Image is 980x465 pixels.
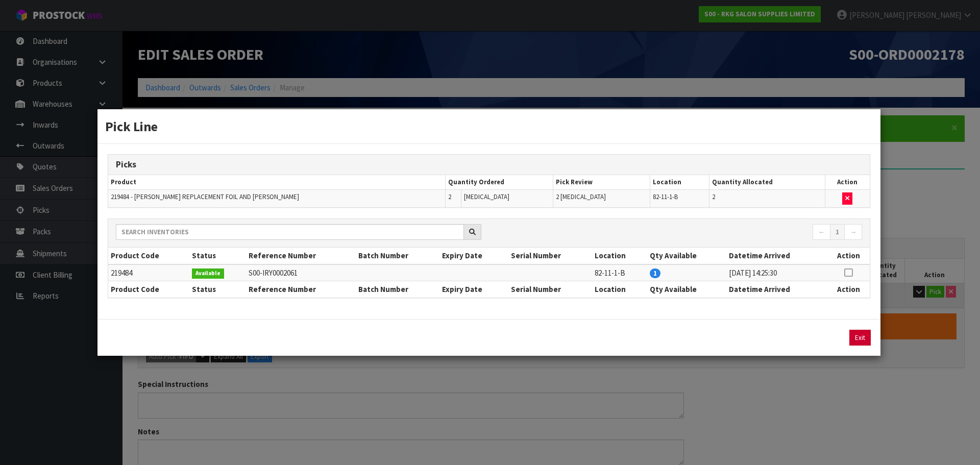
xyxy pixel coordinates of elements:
span: 2 [448,192,451,201]
th: Location [592,281,647,298]
span: 219484 - [PERSON_NAME] REPLACEMENT FOIL AND [PERSON_NAME] [111,192,299,201]
th: Quantity Allocated [709,175,825,190]
th: Status [189,281,246,298]
th: Serial Number [508,248,592,264]
h3: Picks [116,160,862,169]
th: Batch Number [356,281,439,298]
th: Product Code [108,281,189,298]
th: Product Code [108,248,189,264]
input: Search inventories [116,224,464,240]
a: ← [813,224,830,240]
th: Product [108,175,446,190]
nav: Page navigation [497,224,862,242]
td: S00-IRY0002061 [246,264,356,281]
th: Expiry Date [439,248,508,264]
th: Pick Review [553,175,650,190]
th: Qty Available [647,281,726,298]
span: Available [192,268,224,279]
th: Serial Number [508,281,592,298]
td: 219484 [108,264,189,281]
th: Location [650,175,709,190]
th: Status [189,248,246,264]
th: Reference Number [246,281,356,298]
span: 1 [650,268,660,278]
span: 2 [MEDICAL_DATA] [556,192,606,201]
a: 1 [830,224,845,240]
a: → [844,224,862,240]
span: 2 [712,192,715,201]
th: Qty Available [647,248,726,264]
th: Expiry Date [439,281,508,298]
td: [DATE] 14:25:30 [726,264,827,281]
button: Exit [849,330,871,346]
th: Reference Number [246,248,356,264]
th: Action [825,175,870,190]
th: Action [827,248,870,264]
td: 82-11-1-B [592,264,647,281]
th: Location [592,248,647,264]
th: Datetime Arrived [726,248,827,264]
span: 82-11-1-B [653,192,678,201]
span: [MEDICAL_DATA] [464,192,509,201]
h3: Pick Line [105,117,873,136]
th: Batch Number [356,248,439,264]
th: Quantity Ordered [446,175,553,190]
th: Action [827,281,870,298]
th: Datetime Arrived [726,281,827,298]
